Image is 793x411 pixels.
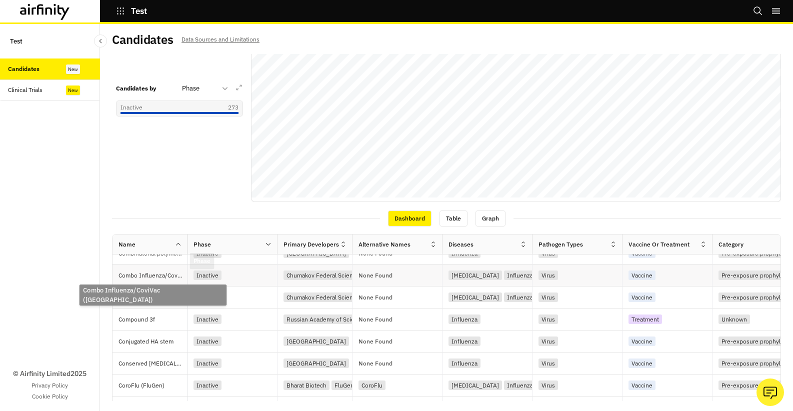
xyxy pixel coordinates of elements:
[181,34,259,45] p: Data Sources and Limitations
[358,250,392,256] p: None Found
[718,314,750,324] div: Unknown
[358,380,385,390] div: CoroFlu
[283,314,370,324] div: Russian Academy of Sciences
[118,314,187,324] p: Compound 3f
[448,270,502,280] div: [MEDICAL_DATA]
[283,336,349,346] div: [GEOGRAPHIC_DATA]
[193,240,211,249] div: Phase
[193,380,221,390] div: Inactive
[213,103,238,112] p: 273
[66,85,80,95] div: New
[358,240,410,249] div: Alternative Names
[31,381,68,390] a: Privacy Policy
[538,270,558,280] div: Virus
[504,380,536,390] div: Influenza
[8,64,39,73] div: Candidates
[112,32,173,47] h2: Candidates
[628,336,655,346] div: Vaccine
[439,210,467,226] div: Table
[283,358,349,368] div: [GEOGRAPHIC_DATA]
[66,64,80,74] div: New
[32,392,68,401] a: Cookie Policy
[756,378,784,406] button: Ask our analysts
[120,103,142,112] p: Inactive
[10,32,22,50] p: Test
[118,270,187,280] p: Combo Influenza/CoviVac ([GEOGRAPHIC_DATA])
[538,336,558,346] div: Virus
[118,358,187,368] p: Conserved [MEDICAL_DATA] epitope DNA vaccine
[538,240,583,249] div: Pathogen Types
[753,2,763,19] button: Search
[448,358,480,368] div: Influenza
[283,240,339,249] div: Primary Developers
[718,240,743,249] div: Category
[116,2,147,19] button: Test
[628,380,655,390] div: Vaccine
[13,368,86,379] p: © Airfinity Limited 2025
[116,84,156,93] p: Candidates by
[283,292,658,302] div: Chumakov Federal Scientific Center for Research and Development of Immune-and-Biological Products...
[131,6,147,15] p: Test
[358,272,392,278] p: None Found
[8,85,42,94] div: Clinical Trials
[538,380,558,390] div: Virus
[628,292,655,302] div: Vaccine
[504,270,536,280] div: Influenza
[118,380,187,390] p: CoroFlu (FluGen)
[118,292,187,302] p: Combo Influenza/CoviVac ([GEOGRAPHIC_DATA])
[193,336,221,346] div: Inactive
[628,314,662,324] div: Treatment
[193,270,221,280] div: Inactive
[283,380,329,390] div: Bharat Biotech
[358,338,392,344] p: None Found
[448,292,502,302] div: [MEDICAL_DATA]
[448,314,480,324] div: Influenza
[358,360,392,366] p: None Found
[504,292,536,302] div: Influenza
[538,292,558,302] div: Virus
[193,314,221,324] div: Inactive
[283,270,658,280] div: Chumakov Federal Scientific Center for Research and Development of Immune-and-Biological Products...
[358,316,392,322] p: None Found
[193,358,221,368] div: Inactive
[118,336,187,346] p: Conjugated HA stem
[358,294,392,300] p: None Found
[628,270,655,280] div: Vaccine
[448,380,502,390] div: [MEDICAL_DATA]
[448,336,480,346] div: Influenza
[331,380,357,390] div: FluGen
[628,358,655,368] div: Vaccine
[118,240,135,249] div: Name
[538,358,558,368] div: Virus
[388,210,431,226] div: Dashboard
[448,240,473,249] div: Diseases
[94,34,107,47] button: Close Sidebar
[628,240,689,249] div: Vaccine or Treatment
[538,314,558,324] div: Virus
[475,210,505,226] div: Graph
[193,292,221,302] div: Inactive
